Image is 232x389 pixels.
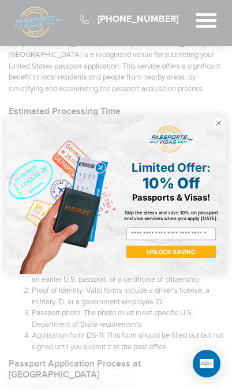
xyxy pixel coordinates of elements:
[132,192,210,202] span: Passports & Visas!
[6,115,116,274] img: de9cda0d-0715-46ca-9a25-073762a91ba7.png
[149,125,193,153] img: passports and visas
[124,209,218,221] span: Skip the stress and save 10% on passport and visa services when you apply [DATE].
[214,118,224,128] button: Close dialog
[143,174,200,192] span: 10% Off
[126,246,216,258] button: UNLOCK SAVING
[193,350,220,377] div: Open Intercom Messenger
[132,160,210,174] span: Limited Offer:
